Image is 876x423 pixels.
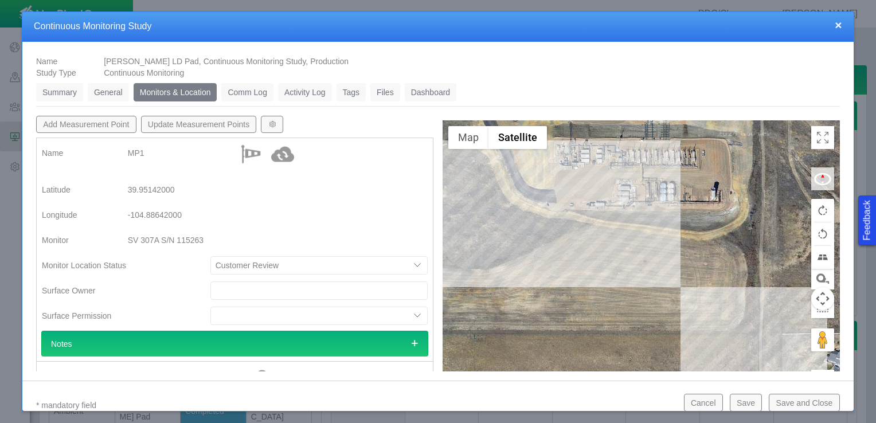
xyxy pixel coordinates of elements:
[271,143,294,166] img: Synced with API
[128,230,230,250] div: SV 307A S/N 115263
[811,167,834,190] button: Reset tilt and heading
[36,68,76,77] span: Study Type
[33,143,119,163] label: Name
[370,83,400,101] a: Files
[33,255,201,276] label: Monitor Location Status
[835,19,842,31] button: close
[128,179,230,200] div: 39.95142000
[811,126,834,149] button: Toggle Fullscreen in browser window
[128,205,230,225] div: -104.88642000
[684,394,723,411] button: Cancel
[128,366,230,387] div: MP2
[33,305,201,326] label: Surface Permission
[128,143,230,163] div: MP1
[41,331,428,357] div: Notes
[239,143,262,166] img: Noise$Image_collection_Noise$Windsock.png
[488,126,547,149] button: Show satellite imagery
[134,83,217,101] a: Monitors & Location
[278,83,332,101] a: Activity Log
[36,398,675,413] p: * mandatory field
[33,230,119,250] label: Monitor
[34,21,842,33] h4: Continuous Monitoring Study
[33,205,119,225] label: Longitude
[811,370,834,393] button: Zoom in
[88,83,129,101] a: General
[811,295,834,318] button: Measure
[811,287,834,310] button: Map camera controls
[811,222,834,245] button: Rotate map counterclockwise
[248,366,271,389] img: Synced with API
[104,68,184,77] span: Continuous Monitoring
[769,394,839,411] button: Save and Close
[337,83,366,101] a: Tags
[36,57,57,66] span: Name
[405,83,457,101] a: Dashboard
[730,394,762,411] button: Save
[33,366,119,387] label: Name
[811,267,834,289] button: Measure
[811,199,834,222] button: Rotate map clockwise
[33,280,201,301] label: Surface Owner
[104,57,349,66] span: [PERSON_NAME] LD Pad, Continuous Monitoring Study, Production
[33,179,119,200] label: Latitude
[221,83,273,101] a: Comm Log
[36,116,136,133] button: Add Measurement Point
[811,328,834,351] button: Drag Pegman onto the map to open Street View
[36,83,83,101] a: Summary
[141,116,257,133] button: Update Measurement Points
[448,126,488,149] button: Show street map
[811,246,834,269] button: Tilt map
